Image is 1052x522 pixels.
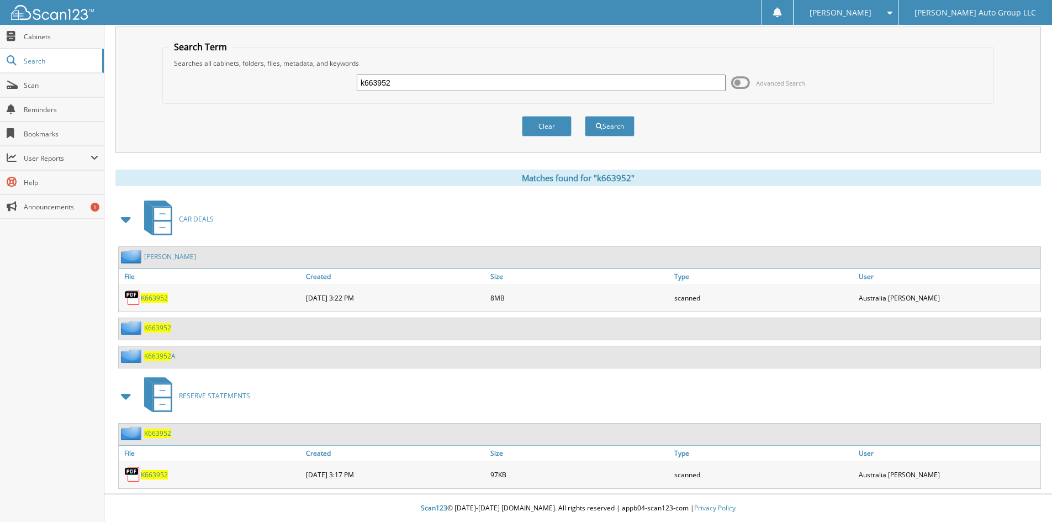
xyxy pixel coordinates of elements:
[522,116,572,136] button: Clear
[756,79,805,87] span: Advanced Search
[144,351,171,361] span: K663952
[115,170,1041,186] div: Matches found for "k663952"
[168,41,232,53] legend: Search Term
[914,9,1036,16] span: [PERSON_NAME] Auto Group LLC
[144,252,196,261] a: [PERSON_NAME]
[672,269,856,284] a: Type
[421,503,447,513] span: Scan123
[119,269,303,284] a: File
[91,203,99,212] div: 1
[303,269,488,284] a: Created
[121,321,144,335] img: folder2.png
[11,5,94,20] img: scan123-logo-white.svg
[141,293,168,303] a: K663952
[24,129,98,139] span: Bookmarks
[488,446,672,461] a: Size
[810,9,871,16] span: [PERSON_NAME]
[168,59,988,68] div: Searches all cabinets, folders, files, metadata, and keywords
[856,463,1040,486] div: Australia [PERSON_NAME]
[141,470,168,479] a: K663952
[488,287,672,309] div: 8MB
[585,116,635,136] button: Search
[303,287,488,309] div: [DATE] 3:22 PM
[144,429,171,438] a: K663952
[24,81,98,90] span: Scan
[119,446,303,461] a: File
[144,351,176,361] a: K663952A
[672,287,856,309] div: scanned
[121,349,144,363] img: folder2.png
[488,463,672,486] div: 97KB
[856,287,1040,309] div: Australia [PERSON_NAME]
[694,503,736,513] a: Privacy Policy
[24,105,98,114] span: Reminders
[179,391,250,400] span: RESERVE STATEMENTS
[144,323,171,333] a: K663952
[121,426,144,440] img: folder2.png
[138,374,250,418] a: RESERVE STATEMENTS
[672,463,856,486] div: scanned
[138,197,214,241] a: CAR DEALS
[124,466,141,483] img: PDF.png
[24,56,97,66] span: Search
[104,495,1052,522] div: © [DATE]-[DATE] [DOMAIN_NAME]. All rights reserved | appb04-scan123-com |
[121,250,144,263] img: folder2.png
[303,446,488,461] a: Created
[124,289,141,306] img: PDF.png
[24,202,98,212] span: Announcements
[488,269,672,284] a: Size
[856,446,1040,461] a: User
[179,214,214,224] span: CAR DEALS
[24,154,91,163] span: User Reports
[24,178,98,187] span: Help
[856,269,1040,284] a: User
[24,32,98,41] span: Cabinets
[303,463,488,486] div: [DATE] 3:17 PM
[672,446,856,461] a: Type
